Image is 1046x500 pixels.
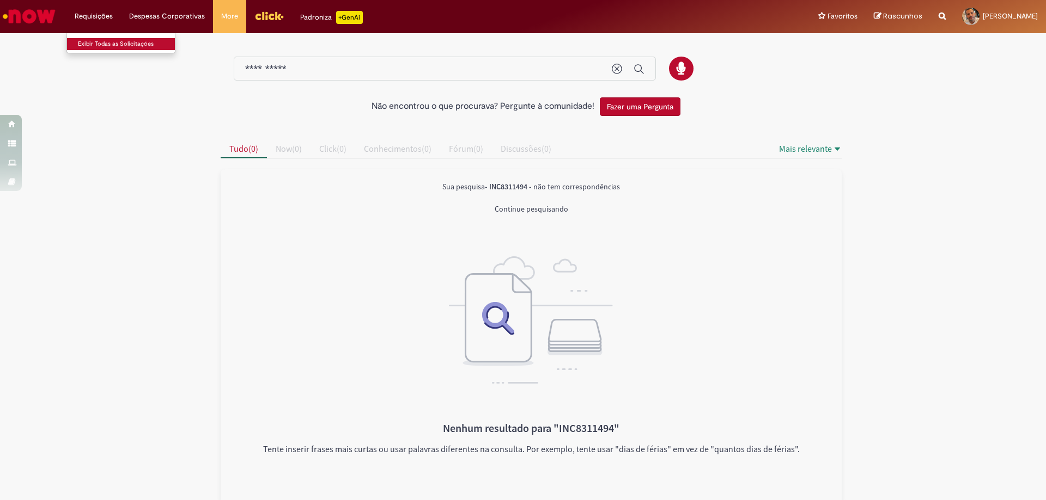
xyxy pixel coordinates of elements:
[221,11,238,22] span: More
[336,11,363,24] p: +GenAi
[129,11,205,22] span: Despesas Corporativas
[300,11,363,24] div: Padroniza
[883,11,922,21] span: Rascunhos
[828,11,858,22] span: Favoritos
[600,97,680,116] button: Fazer uma Pergunta
[67,38,187,50] a: Exibir Todas as Solicitações
[874,11,922,22] a: Rascunhos
[66,33,175,53] ul: Requisições
[254,8,284,24] img: click_logo_yellow_360x200.png
[1,5,57,27] img: ServiceNow
[983,11,1038,21] span: [PERSON_NAME]
[372,102,594,112] h2: Não encontrou o que procurava? Pergunte à comunidade!
[75,11,113,22] span: Requisições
